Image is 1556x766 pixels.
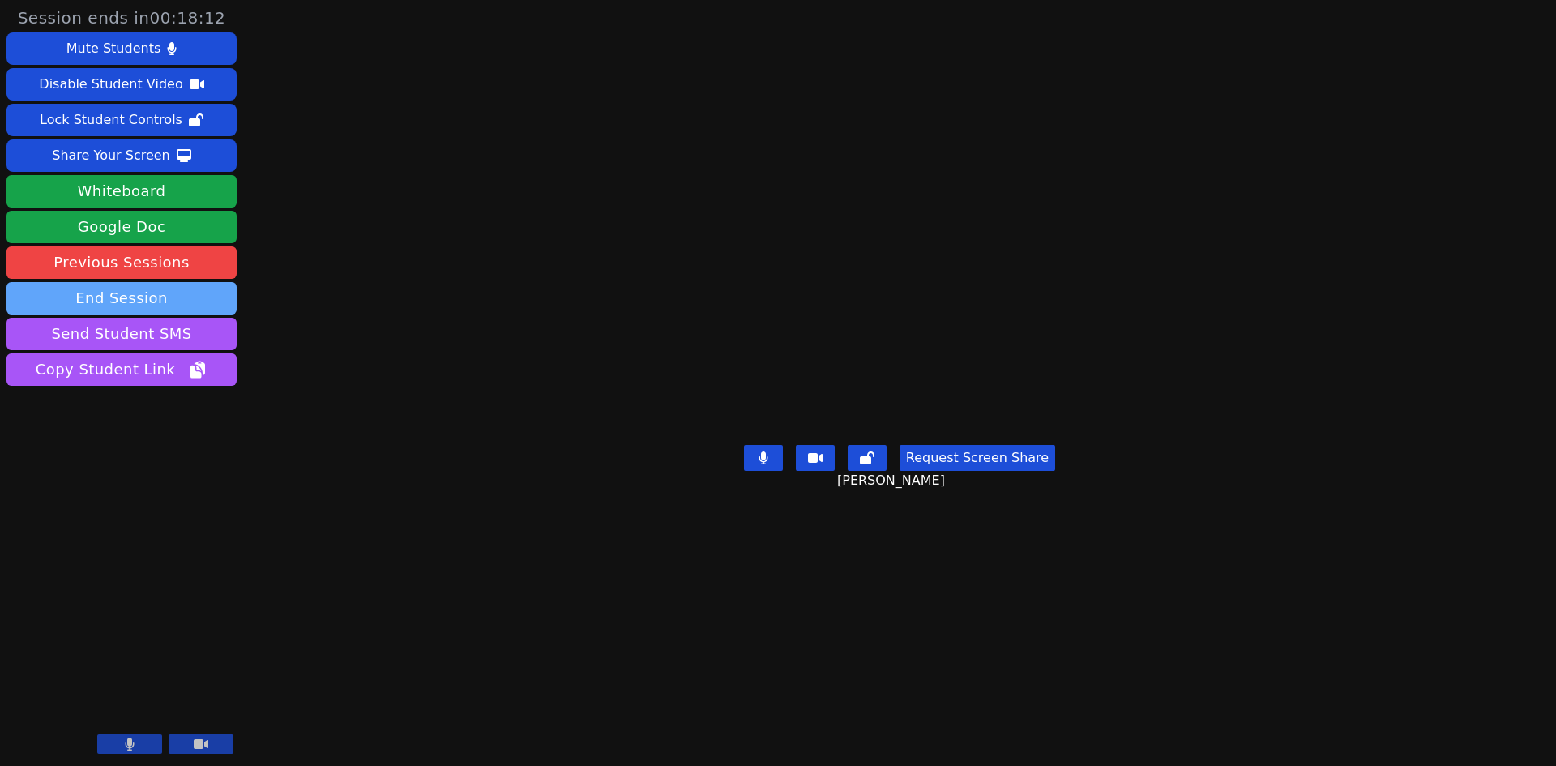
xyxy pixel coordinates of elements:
div: Lock Student Controls [40,107,182,133]
button: Share Your Screen [6,139,237,172]
button: Whiteboard [6,175,237,208]
button: End Session [6,282,237,315]
button: Lock Student Controls [6,104,237,136]
button: Mute Students [6,32,237,65]
button: Disable Student Video [6,68,237,101]
div: Share Your Screen [52,143,170,169]
button: Send Student SMS [6,318,237,350]
span: Copy Student Link [36,358,207,381]
span: Session ends in [18,6,226,29]
button: Request Screen Share [900,445,1055,471]
div: Disable Student Video [39,71,182,97]
a: Google Doc [6,211,237,243]
div: Mute Students [66,36,160,62]
a: Previous Sessions [6,246,237,279]
span: [PERSON_NAME] [837,471,949,490]
button: Copy Student Link [6,353,237,386]
time: 00:18:12 [150,8,226,28]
